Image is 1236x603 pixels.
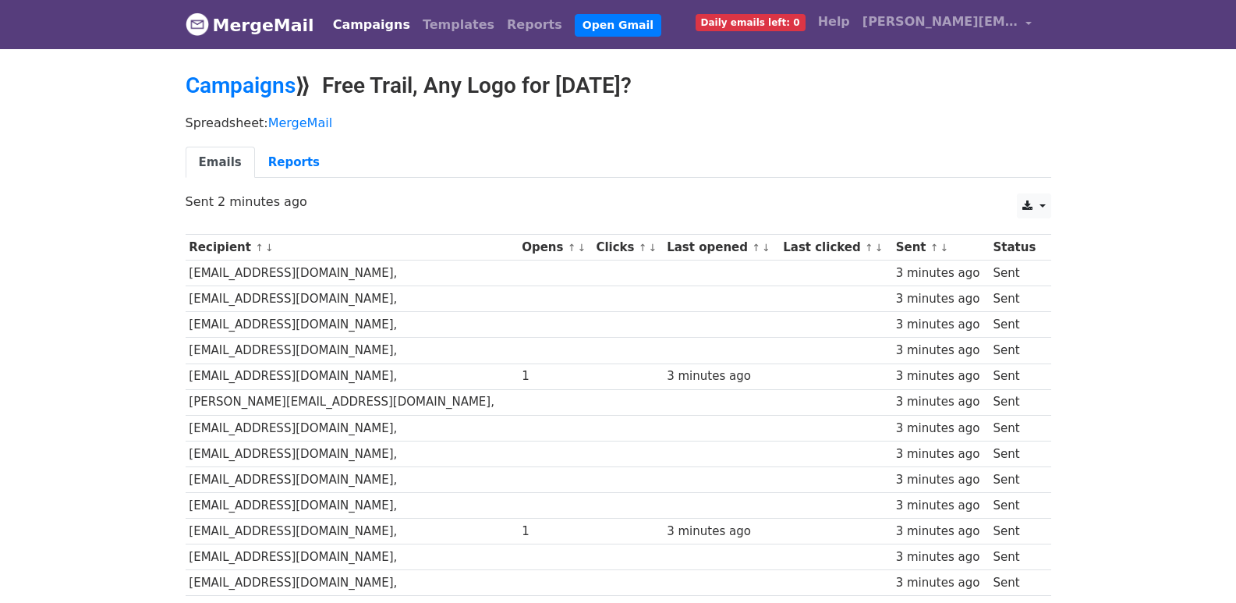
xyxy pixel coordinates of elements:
[892,235,990,261] th: Sent
[265,242,274,254] a: ↓
[255,147,333,179] a: Reports
[896,264,986,282] div: 3 minutes ago
[667,367,775,385] div: 3 minutes ago
[186,570,519,596] td: [EMAIL_ADDRESS][DOMAIN_NAME],
[896,290,986,308] div: 3 minutes ago
[896,471,986,489] div: 3 minutes ago
[752,242,760,254] a: ↑
[186,493,519,519] td: [EMAIL_ADDRESS][DOMAIN_NAME],
[593,235,664,261] th: Clicks
[990,441,1043,466] td: Sent
[186,147,255,179] a: Emails
[896,367,986,385] div: 3 minutes ago
[990,261,1043,286] td: Sent
[990,364,1043,389] td: Sent
[779,235,891,261] th: Last clicked
[990,235,1043,261] th: Status
[896,316,986,334] div: 3 minutes ago
[990,338,1043,364] td: Sent
[689,6,812,37] a: Daily emails left: 0
[186,389,519,415] td: [PERSON_NAME][EMAIL_ADDRESS][DOMAIN_NAME],
[696,14,806,31] span: Daily emails left: 0
[186,73,296,98] a: Campaigns
[663,235,779,261] th: Last opened
[522,367,589,385] div: 1
[575,14,661,37] a: Open Gmail
[990,286,1043,312] td: Sent
[930,242,939,254] a: ↑
[648,242,657,254] a: ↓
[875,242,884,254] a: ↓
[896,574,986,592] div: 3 minutes ago
[416,9,501,41] a: Templates
[896,420,986,438] div: 3 minutes ago
[896,548,986,566] div: 3 minutes ago
[667,523,775,541] div: 3 minutes ago
[255,242,264,254] a: ↑
[186,12,209,36] img: MergeMail logo
[186,338,519,364] td: [EMAIL_ADDRESS][DOMAIN_NAME],
[327,9,416,41] a: Campaigns
[896,523,986,541] div: 3 minutes ago
[186,286,519,312] td: [EMAIL_ADDRESS][DOMAIN_NAME],
[186,193,1051,210] p: Sent 2 minutes ago
[501,9,568,41] a: Reports
[990,570,1043,596] td: Sent
[522,523,589,541] div: 1
[812,6,856,37] a: Help
[186,115,1051,131] p: Spreadsheet:
[518,235,592,261] th: Opens
[186,9,314,41] a: MergeMail
[186,519,519,544] td: [EMAIL_ADDRESS][DOMAIN_NAME],
[186,312,519,338] td: [EMAIL_ADDRESS][DOMAIN_NAME],
[990,493,1043,519] td: Sent
[990,519,1043,544] td: Sent
[568,242,576,254] a: ↑
[862,12,1018,31] span: [PERSON_NAME][EMAIL_ADDRESS][DOMAIN_NAME]
[865,242,873,254] a: ↑
[856,6,1039,43] a: [PERSON_NAME][EMAIL_ADDRESS][DOMAIN_NAME]
[186,73,1051,99] h2: ⟫ Free Trail, Any Logo for [DATE]?
[990,466,1043,492] td: Sent
[990,415,1043,441] td: Sent
[268,115,332,130] a: MergeMail
[186,466,519,492] td: [EMAIL_ADDRESS][DOMAIN_NAME],
[186,364,519,389] td: [EMAIL_ADDRESS][DOMAIN_NAME],
[990,389,1043,415] td: Sent
[896,342,986,360] div: 3 minutes ago
[186,235,519,261] th: Recipient
[896,497,986,515] div: 3 minutes ago
[762,242,770,254] a: ↓
[186,261,519,286] td: [EMAIL_ADDRESS][DOMAIN_NAME],
[896,393,986,411] div: 3 minutes ago
[639,242,647,254] a: ↑
[186,544,519,570] td: [EMAIL_ADDRESS][DOMAIN_NAME],
[990,544,1043,570] td: Sent
[896,445,986,463] div: 3 minutes ago
[990,312,1043,338] td: Sent
[186,415,519,441] td: [EMAIL_ADDRESS][DOMAIN_NAME],
[186,441,519,466] td: [EMAIL_ADDRESS][DOMAIN_NAME],
[940,242,949,254] a: ↓
[577,242,586,254] a: ↓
